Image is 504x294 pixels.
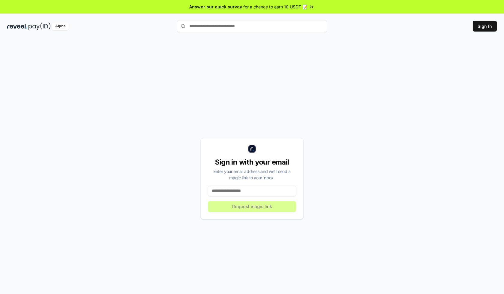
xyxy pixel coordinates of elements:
[52,23,69,30] div: Alpha
[28,23,51,30] img: pay_id
[7,23,27,30] img: reveel_dark
[243,4,307,10] span: for a chance to earn 10 USDT 📝
[473,21,497,32] button: Sign In
[208,168,296,181] div: Enter your email address and we’ll send a magic link to your inbox.
[208,157,296,167] div: Sign in with your email
[189,4,242,10] span: Answer our quick survey
[248,145,256,153] img: logo_small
